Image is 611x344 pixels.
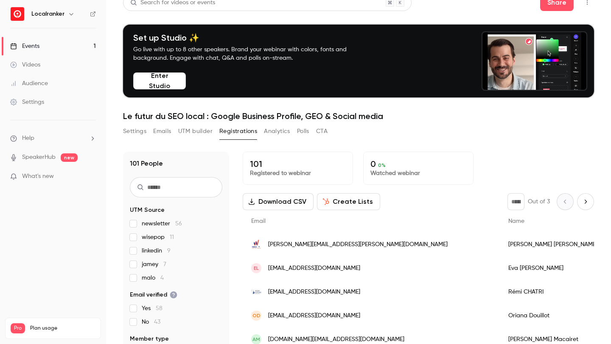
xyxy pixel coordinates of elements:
span: Pro [11,323,25,333]
span: Member type [130,335,169,343]
div: Rémi CHATRI [500,280,606,304]
h6: Localranker [31,10,64,18]
h4: Set up Studio ✨ [133,33,367,43]
span: 4 [160,275,164,281]
p: Out of 3 [528,197,550,206]
div: Oriana Douillot [500,304,606,327]
img: vigny-depierre.com [251,287,261,297]
span: wisepop [142,233,174,241]
div: Videos [10,61,40,69]
span: Name [508,218,524,224]
span: 56 [175,221,182,227]
span: 11 [170,234,174,240]
button: Polls [297,125,309,138]
span: OD [252,312,261,319]
span: What's new [22,172,54,181]
p: Watched webinar [370,169,466,178]
p: 0 [370,159,466,169]
img: Localranker [11,7,24,21]
span: 7 [163,261,166,267]
span: newsletter [142,219,182,228]
span: [EMAIL_ADDRESS][DOMAIN_NAME] [268,264,360,273]
div: Events [10,42,39,50]
h1: Le futur du SEO local : Google Business Profile, GEO & Social media [123,111,594,121]
span: Help [22,134,34,143]
div: Audience [10,79,48,88]
button: CTA [316,125,328,138]
span: 0 % [378,162,386,168]
span: No [142,318,160,326]
span: 43 [154,319,160,325]
span: Plan usage [30,325,95,332]
span: Email [251,218,266,224]
button: Settings [123,125,146,138]
span: UTM Source [130,206,165,214]
h1: 101 People [130,158,163,169]
span: malo [142,274,164,282]
a: SpeakerHub [22,153,56,162]
button: Download CSV [243,193,314,210]
button: Create Lists [317,193,380,210]
img: fimeco.fr [251,239,261,250]
p: Registered to webinar [250,169,346,178]
span: jamey [142,260,166,269]
li: help-dropdown-opener [10,134,96,143]
button: Analytics [264,125,290,138]
p: 101 [250,159,346,169]
span: 9 [167,248,171,254]
div: [PERSON_NAME] [PERSON_NAME] [500,233,606,256]
div: Settings [10,98,44,106]
span: [PERSON_NAME][EMAIL_ADDRESS][PERSON_NAME][DOMAIN_NAME] [268,240,448,249]
span: new [61,153,78,162]
span: Yes [142,304,163,313]
button: Next page [577,193,594,210]
button: Emails [153,125,171,138]
p: Go live with up to 8 other speakers. Brand your webinar with colors, fonts and background. Engage... [133,45,367,62]
span: [EMAIL_ADDRESS][DOMAIN_NAME] [268,311,360,320]
button: Enter Studio [133,72,186,89]
span: Email verified [130,291,177,299]
div: Eva [PERSON_NAME] [500,256,606,280]
span: [EMAIL_ADDRESS][DOMAIN_NAME] [268,288,360,297]
span: AM [252,336,260,343]
span: linkedin [142,247,171,255]
span: EL [254,264,259,272]
span: 58 [156,305,163,311]
span: [DOMAIN_NAME][EMAIL_ADDRESS][DOMAIN_NAME] [268,335,404,344]
button: UTM builder [178,125,213,138]
button: Registrations [219,125,257,138]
